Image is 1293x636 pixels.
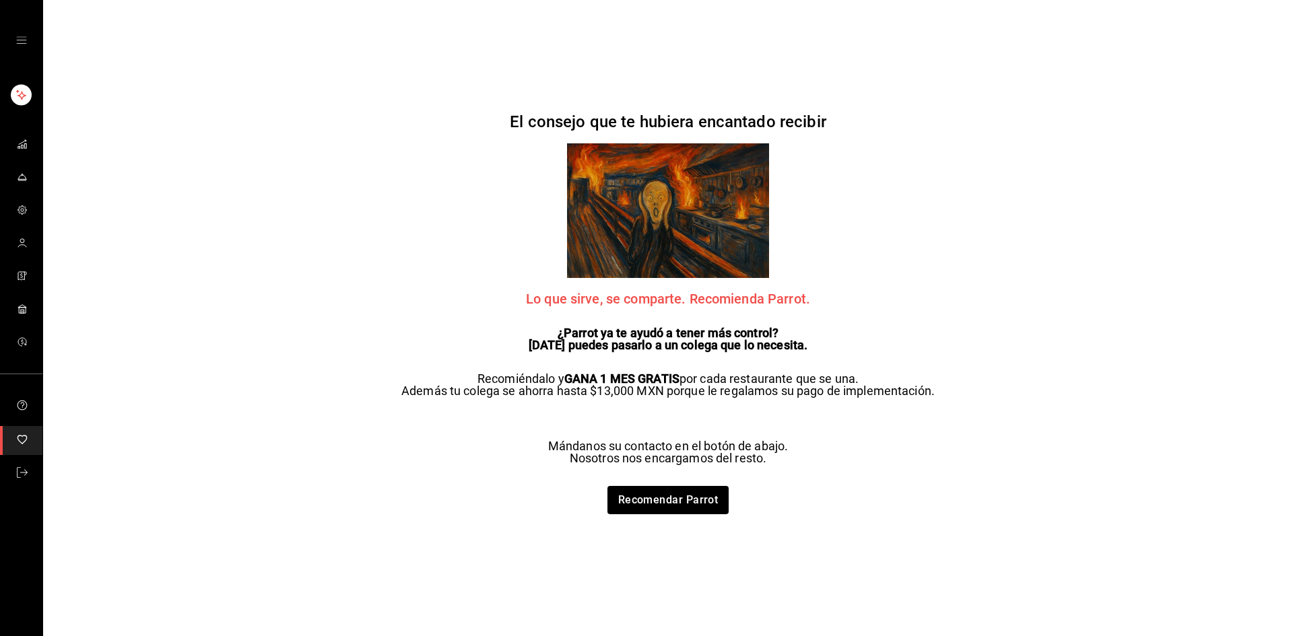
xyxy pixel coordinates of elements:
span: Lo que sirve, se comparte. Recomienda Parrot. [526,292,810,306]
a: Recomendar Parrot [607,486,729,514]
p: Mándanos su contacto en el botón de abajo. Nosotros nos encargamos del resto. [548,440,789,464]
strong: [DATE] puedes pasarlo a un colega que lo necesita. [529,338,808,352]
h2: El consejo que te hubiera encantado recibir [510,114,826,130]
p: Recomiéndalo y por cada restaurante que se una. Además tu colega se ahorra hasta $13,000 MXN porq... [401,373,935,397]
img: referrals Parrot [567,143,769,278]
strong: ¿Parrot ya te ayudó a tener más control? [558,326,778,340]
button: open drawer [16,35,27,46]
strong: GANA 1 MES GRATIS [564,372,679,386]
